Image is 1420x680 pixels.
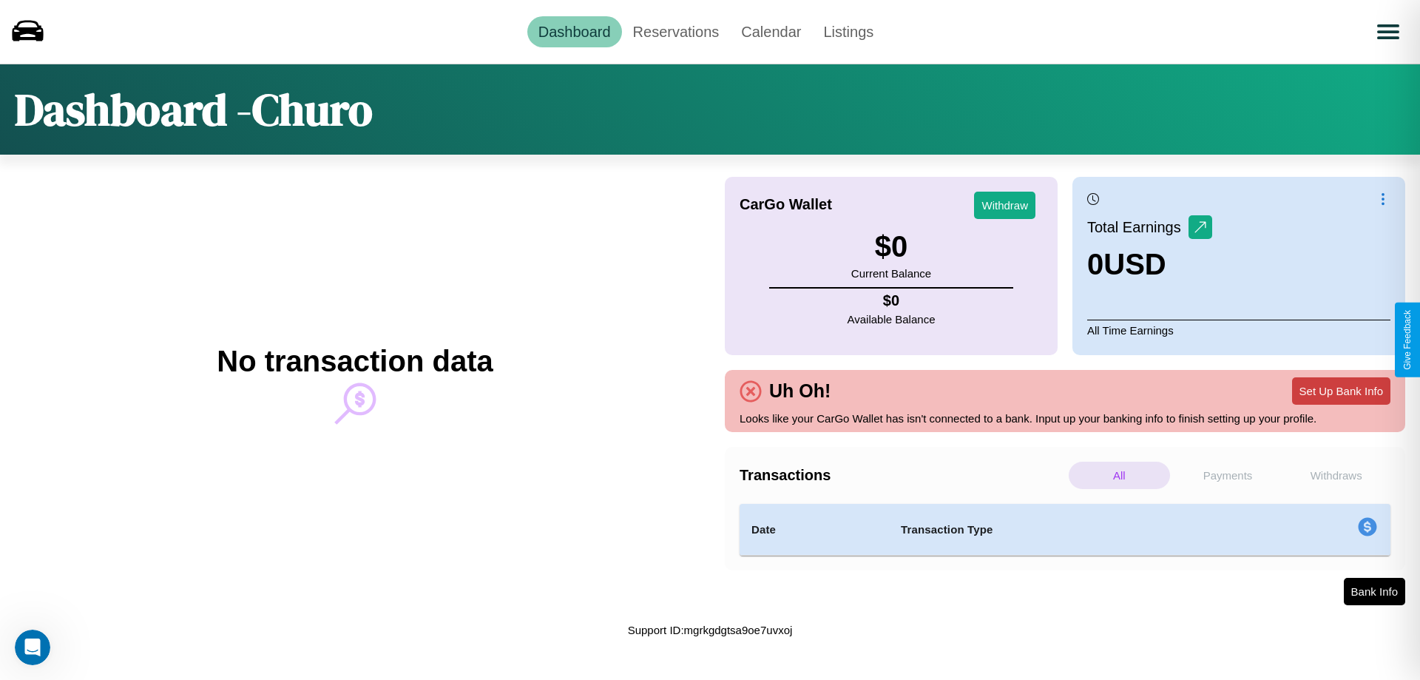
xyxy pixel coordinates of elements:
[15,630,50,665] iframe: Intercom live chat
[740,467,1065,484] h4: Transactions
[751,521,877,539] h4: Date
[762,380,838,402] h4: Uh Oh!
[622,16,731,47] a: Reservations
[1344,578,1405,605] button: Bank Info
[1069,462,1170,489] p: All
[1402,310,1413,370] div: Give Feedback
[730,16,812,47] a: Calendar
[851,263,931,283] p: Current Balance
[1292,377,1390,405] button: Set Up Bank Info
[740,504,1390,556] table: simple table
[974,192,1035,219] button: Withdraw
[848,292,936,309] h4: $ 0
[1087,320,1390,340] p: All Time Earnings
[628,620,793,640] p: Support ID: mgrkgdgtsa9oe7uvxoj
[1087,248,1212,281] h3: 0 USD
[527,16,622,47] a: Dashboard
[1177,462,1279,489] p: Payments
[851,230,931,263] h3: $ 0
[1087,214,1189,240] p: Total Earnings
[740,408,1390,428] p: Looks like your CarGo Wallet has isn't connected to a bank. Input up your banking info to finish ...
[812,16,885,47] a: Listings
[15,79,373,140] h1: Dashboard - Churo
[1285,462,1387,489] p: Withdraws
[848,309,936,329] p: Available Balance
[1367,11,1409,53] button: Open menu
[217,345,493,378] h2: No transaction data
[901,521,1237,539] h4: Transaction Type
[740,196,832,213] h4: CarGo Wallet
